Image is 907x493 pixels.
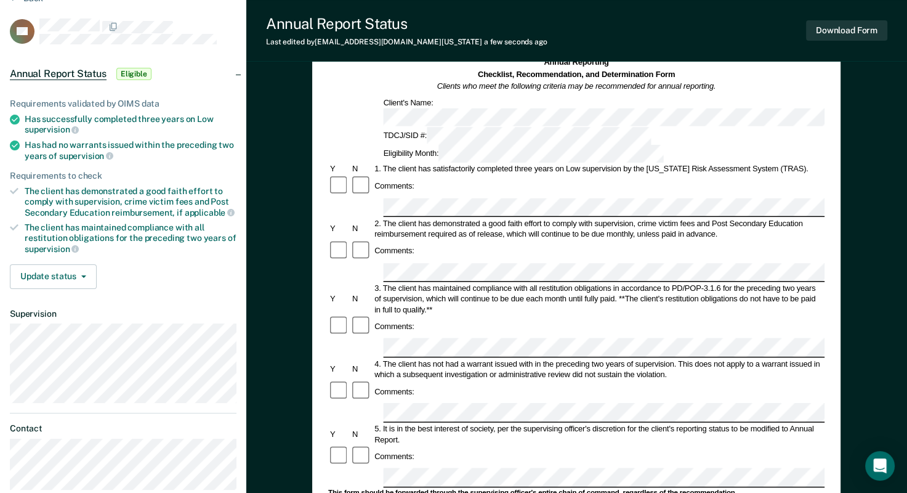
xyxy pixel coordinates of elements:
span: applicable [185,208,235,218]
span: a few seconds ago [484,38,547,46]
div: The client has demonstrated a good faith effort to comply with supervision, crime victim fees and... [25,186,236,218]
div: Y [328,364,350,374]
span: Annual Report Status [10,68,107,80]
span: supervision [25,244,79,254]
div: Annual Report Status [266,15,547,33]
em: Clients who meet the following criteria may be recommended for annual reporting. [437,82,716,91]
div: N [350,223,373,234]
div: 1. The client has satisfactorily completed three years on Low supervision by the [US_STATE] Risk ... [373,164,825,174]
div: Requirements validated by OIMS data [10,99,236,109]
div: TDCJ/SID #: [382,127,653,145]
div: Comments: [373,451,416,462]
span: Eligible [116,68,151,80]
div: Has successfully completed three years on Low [25,114,236,135]
button: Download Form [806,20,887,41]
strong: Checklist, Recommendation, and Determination Form [478,70,675,78]
span: supervision [59,151,113,161]
div: Comments: [373,181,416,191]
div: 5. It is in the best interest of society, per the supervising officer's discretion for the client... [373,423,825,445]
div: 4. The client has not had a warrant issued with in the preceding two years of supervision. This d... [373,358,825,380]
div: Comments: [373,321,416,332]
div: Y [328,164,350,174]
div: Has had no warrants issued within the preceding two years of [25,140,236,161]
div: Eligibility Month: [382,145,666,163]
div: 3. The client has maintained compliance with all restitution obligations in accordance to PD/POP-... [373,283,825,315]
strong: Annual Reporting [544,58,609,67]
div: The client has maintained compliance with all restitution obligations for the preceding two years of [25,222,236,254]
dt: Supervision [10,309,236,319]
div: N [350,164,373,174]
div: Requirements to check [10,171,236,181]
div: Comments: [373,246,416,256]
div: Comments: [373,386,416,397]
div: N [350,364,373,374]
div: N [350,293,373,304]
div: Open Intercom Messenger [865,451,895,481]
dt: Contact [10,423,236,434]
div: N [350,428,373,439]
div: 2. The client has demonstrated a good faith effort to comply with supervision, crime victim fees ... [373,218,825,240]
div: Last edited by [EMAIL_ADDRESS][DOMAIN_NAME][US_STATE] [266,38,547,46]
button: Update status [10,264,97,289]
div: Y [328,293,350,304]
div: Y [328,223,350,234]
div: Y [328,428,350,439]
span: supervision [25,124,79,134]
